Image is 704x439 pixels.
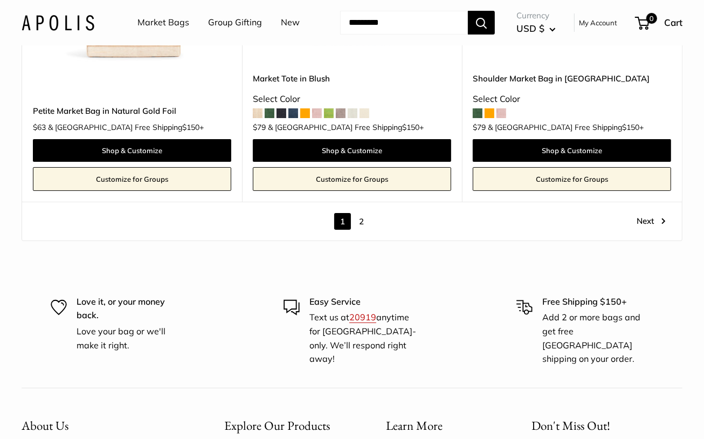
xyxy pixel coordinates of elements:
[386,417,443,434] span: Learn More
[473,91,671,107] div: Select Color
[579,16,617,29] a: My Account
[253,167,451,191] a: Customize for Groups
[281,15,300,31] a: New
[253,139,451,162] a: Shop & Customize
[340,11,468,35] input: Search...
[225,417,330,434] span: Explore Our Products
[473,72,671,85] a: Shoulder Market Bag in [GEOGRAPHIC_DATA]
[253,122,266,132] span: $79
[309,311,420,366] p: Text us at anytime for [GEOGRAPHIC_DATA]-only. We’ll respond right away!
[182,122,199,132] span: $150
[516,23,544,34] span: USD $
[488,124,644,131] span: & [GEOGRAPHIC_DATA] Free Shipping +
[637,213,666,230] a: Next
[349,312,376,323] a: 20919
[253,72,451,85] a: Market Tote in Blush
[353,213,370,230] a: 2
[208,15,262,31] a: Group Gifting
[402,122,419,132] span: $150
[646,13,657,24] span: 0
[532,415,682,436] p: Don't Miss Out!
[48,124,204,131] span: & [GEOGRAPHIC_DATA] Free Shipping +
[542,311,653,366] p: Add 2 or more bags and get free [GEOGRAPHIC_DATA] shipping on your order.
[473,122,486,132] span: $79
[33,105,231,117] a: Petite Market Bag in Natural Gold Foil
[22,417,68,434] span: About Us
[473,139,671,162] a: Shop & Customize
[33,122,46,132] span: $63
[268,124,424,131] span: & [GEOGRAPHIC_DATA] Free Shipping +
[22,15,94,30] img: Apolis
[225,415,349,436] button: Explore Our Products
[77,295,188,323] p: Love it, or your money back.
[386,415,494,436] button: Learn More
[664,17,682,28] span: Cart
[33,139,231,162] a: Shop & Customize
[22,415,187,436] button: About Us
[334,213,351,230] span: 1
[516,20,556,37] button: USD $
[253,91,451,107] div: Select Color
[516,8,556,23] span: Currency
[77,325,188,352] p: Love your bag or we'll make it right.
[33,167,231,191] a: Customize for Groups
[542,295,653,309] p: Free Shipping $150+
[309,295,420,309] p: Easy Service
[468,11,495,35] button: Search
[137,15,189,31] a: Market Bags
[473,167,671,191] a: Customize for Groups
[636,14,682,31] a: 0 Cart
[622,122,639,132] span: $150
